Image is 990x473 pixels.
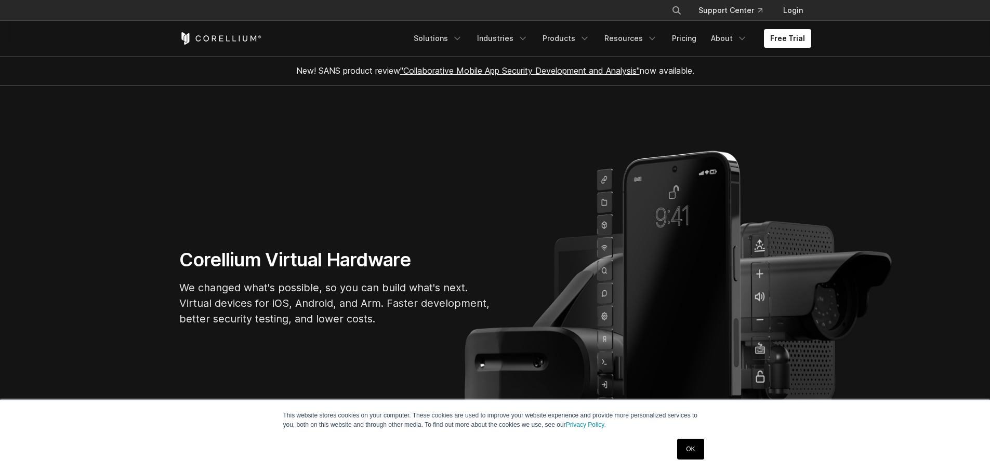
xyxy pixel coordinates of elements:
p: We changed what's possible, so you can build what's next. Virtual devices for iOS, Android, and A... [179,280,491,327]
h1: Corellium Virtual Hardware [179,248,491,272]
a: "Collaborative Mobile App Security Development and Analysis" [400,65,640,76]
a: Solutions [407,29,469,48]
span: New! SANS product review now available. [296,65,694,76]
p: This website stores cookies on your computer. These cookies are used to improve your website expe... [283,411,707,429]
a: Resources [598,29,664,48]
div: Navigation Menu [407,29,811,48]
div: Navigation Menu [659,1,811,20]
a: OK [677,439,704,460]
a: Privacy Policy. [566,421,606,428]
button: Search [667,1,686,20]
a: About [705,29,754,48]
a: Login [775,1,811,20]
a: Free Trial [764,29,811,48]
a: Support Center [690,1,771,20]
a: Industries [471,29,534,48]
a: Products [536,29,596,48]
a: Corellium Home [179,32,262,45]
a: Pricing [666,29,703,48]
